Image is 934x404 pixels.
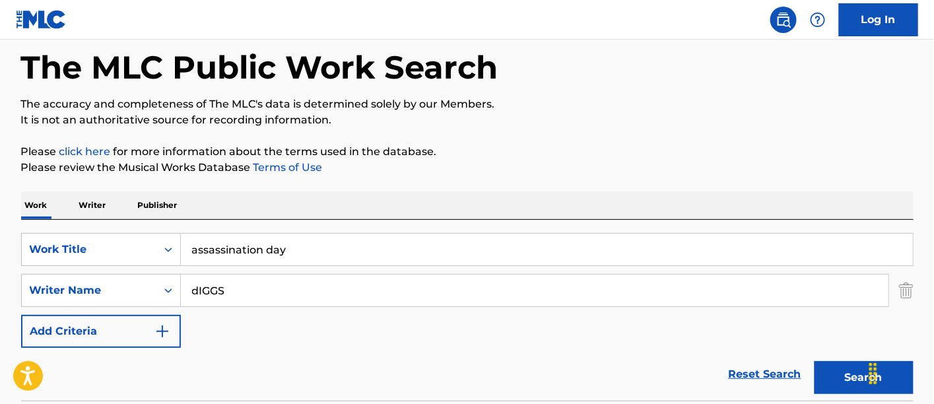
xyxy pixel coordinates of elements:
[21,160,914,176] p: Please review the Musical Works Database
[21,233,914,401] form: Search Form
[134,191,182,219] p: Publisher
[805,7,831,33] div: Help
[863,354,884,393] div: Drag
[30,283,149,298] div: Writer Name
[251,161,323,174] a: Terms of Use
[21,112,914,128] p: It is not an authoritative source for recording information.
[815,361,914,394] button: Search
[810,12,826,28] img: help
[75,191,110,219] p: Writer
[776,12,791,28] img: search
[21,315,181,348] button: Add Criteria
[154,323,170,339] img: 9d2ae6d4665cec9f34b9.svg
[868,341,934,404] iframe: Chat Widget
[21,144,914,160] p: Please for more information about the terms used in the database.
[21,96,914,112] p: The accuracy and completeness of The MLC's data is determined solely by our Members.
[16,10,67,29] img: MLC Logo
[21,48,498,87] h1: The MLC Public Work Search
[839,3,918,36] a: Log In
[30,242,149,257] div: Work Title
[722,360,808,389] a: Reset Search
[899,274,914,307] img: Delete Criterion
[59,145,111,158] a: click here
[21,191,51,219] p: Work
[770,7,797,33] a: Public Search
